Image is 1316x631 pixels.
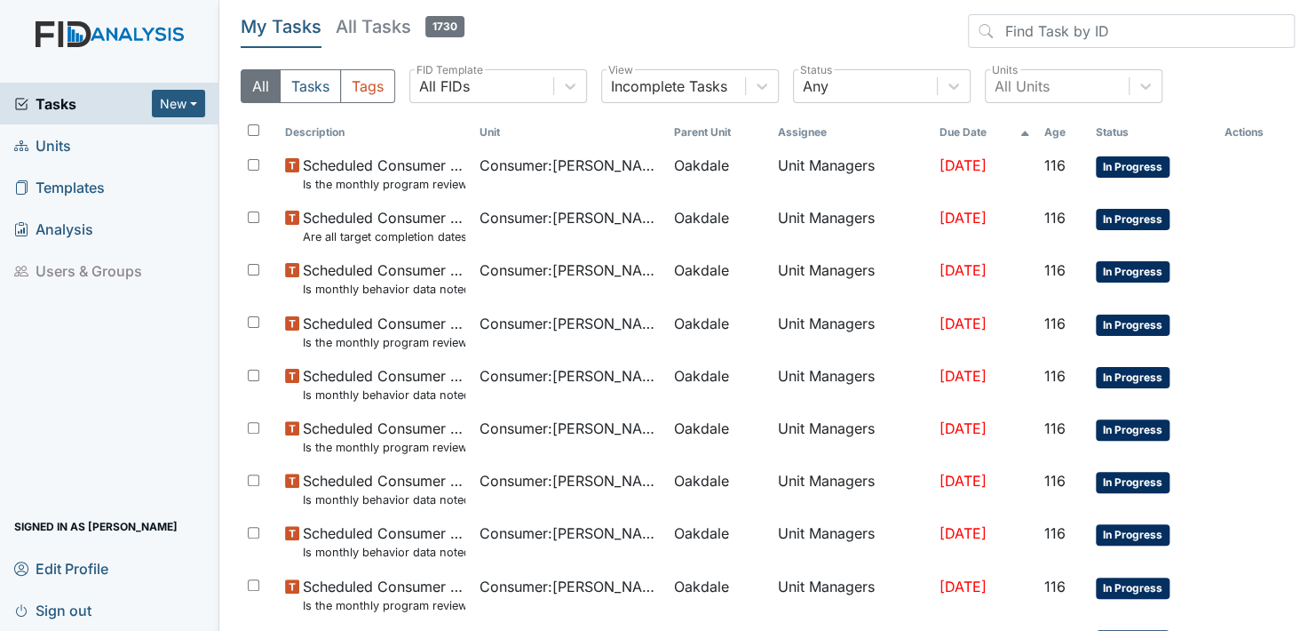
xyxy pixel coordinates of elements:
span: [DATE] [939,315,987,332]
span: 116 [1044,419,1066,437]
button: Tags [340,69,395,103]
td: Unit Managers [770,252,932,305]
span: 116 [1044,524,1066,542]
span: Consumer : [PERSON_NAME] [480,260,660,281]
span: Scheduled Consumer Chart Review Is monthly behavior data noted in Q Review (programmatic reports)? [303,260,465,298]
th: Toggle SortBy [278,117,472,148]
small: Is the monthly program review completed by the 15th of the previous month? [303,597,465,614]
span: In Progress [1096,261,1169,283]
span: Oakdale [674,365,729,387]
span: Oakdale [674,313,729,334]
span: 116 [1044,209,1066,227]
th: Toggle SortBy [667,117,771,148]
span: Consumer : [PERSON_NAME] [480,313,660,334]
small: Is the monthly program review completed by the 15th of the previous month? [303,176,465,193]
input: Find Task by ID [968,14,1295,48]
h5: All Tasks [336,14,464,39]
th: Toggle SortBy [1037,117,1089,148]
div: All FIDs [419,76,470,97]
span: Sign out [14,596,91,624]
div: Incomplete Tasks [611,76,727,97]
small: Is monthly behavior data noted in Q Review (programmatic reports)? [303,387,465,403]
small: Are all target completion dates current (not expired)? [303,228,465,245]
span: Consumer : [PERSON_NAME] [480,207,660,228]
small: Is the monthly program review completed by the 15th of the previous month? [303,334,465,351]
th: Toggle SortBy [1089,117,1217,148]
td: Unit Managers [770,358,932,411]
td: Unit Managers [770,411,932,463]
span: Scheduled Consumer Chart Review Is the monthly program review completed by the 15th of the previo... [303,313,465,351]
span: Scheduled Consumer Chart Review Is monthly behavior data noted in Q Review (programmatic reports)? [303,523,465,561]
span: Oakdale [674,260,729,281]
span: [DATE] [939,578,987,595]
span: Oakdale [674,155,729,176]
span: In Progress [1096,419,1169,441]
small: Is the monthly program review completed by the 15th of the previous month? [303,439,465,456]
span: Units [14,132,71,159]
th: Toggle SortBy [472,117,667,148]
span: Scheduled Consumer Chart Review Is the monthly program review completed by the 15th of the previo... [303,155,465,193]
td: Unit Managers [770,148,932,200]
span: [DATE] [939,209,987,227]
span: 116 [1044,578,1066,595]
div: All Units [995,76,1050,97]
span: Oakdale [674,576,729,597]
div: Type filter [241,69,395,103]
span: [DATE] [939,419,987,437]
td: Unit Managers [770,306,932,358]
span: In Progress [1096,156,1169,178]
td: Unit Managers [770,463,932,515]
span: 116 [1044,472,1066,490]
span: Edit Profile [14,555,108,582]
span: Consumer : [PERSON_NAME] [480,418,660,439]
td: Unit Managers [770,200,932,252]
span: Consumer : [PERSON_NAME] [480,365,660,387]
span: 1730 [425,16,464,37]
span: 116 [1044,367,1066,385]
span: 116 [1044,261,1066,279]
span: [DATE] [939,524,987,542]
span: Consumer : [PERSON_NAME] [480,155,660,176]
a: Tasks [14,93,152,115]
span: [DATE] [939,472,987,490]
small: Is monthly behavior data noted in Q Review (programmatic reports)? [303,544,465,561]
th: Actions [1217,117,1295,148]
span: 116 [1044,156,1066,174]
button: Tasks [280,69,341,103]
th: Assignee [770,117,932,148]
span: 116 [1044,315,1066,332]
span: In Progress [1096,315,1169,336]
span: In Progress [1096,209,1169,230]
span: In Progress [1096,367,1169,388]
span: Consumer : [PERSON_NAME] [480,576,660,597]
span: [DATE] [939,261,987,279]
h5: My Tasks [241,14,321,39]
small: Is monthly behavior data noted in Q Review (programmatic reports)? [303,491,465,508]
small: Is monthly behavior data noted in Q Review (programmatic reports)? [303,281,465,298]
span: In Progress [1096,472,1169,493]
span: Analysis [14,215,93,243]
span: Scheduled Consumer Chart Review Are all target completion dates current (not expired)? [303,207,465,245]
td: Unit Managers [770,515,932,568]
span: In Progress [1096,524,1169,546]
span: Oakdale [674,418,729,439]
span: Scheduled Consumer Chart Review Is monthly behavior data noted in Q Review (programmatic reports)? [303,470,465,508]
span: [DATE] [939,156,987,174]
span: Oakdale [674,470,729,491]
td: Unit Managers [770,569,932,621]
button: All [241,69,281,103]
span: Oakdale [674,523,729,544]
div: Any [803,76,828,97]
span: Scheduled Consumer Chart Review Is the monthly program review completed by the 15th of the previo... [303,576,465,614]
span: Templates [14,173,105,201]
input: Toggle All Rows Selected [248,124,259,136]
th: Toggle SortBy [932,117,1037,148]
span: Scheduled Consumer Chart Review Is the monthly program review completed by the 15th of the previo... [303,418,465,456]
span: Scheduled Consumer Chart Review Is monthly behavior data noted in Q Review (programmatic reports)? [303,365,465,403]
span: Oakdale [674,207,729,228]
span: Consumer : [PERSON_NAME] [480,523,660,544]
span: [DATE] [939,367,987,385]
button: New [152,90,205,117]
span: In Progress [1096,578,1169,599]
